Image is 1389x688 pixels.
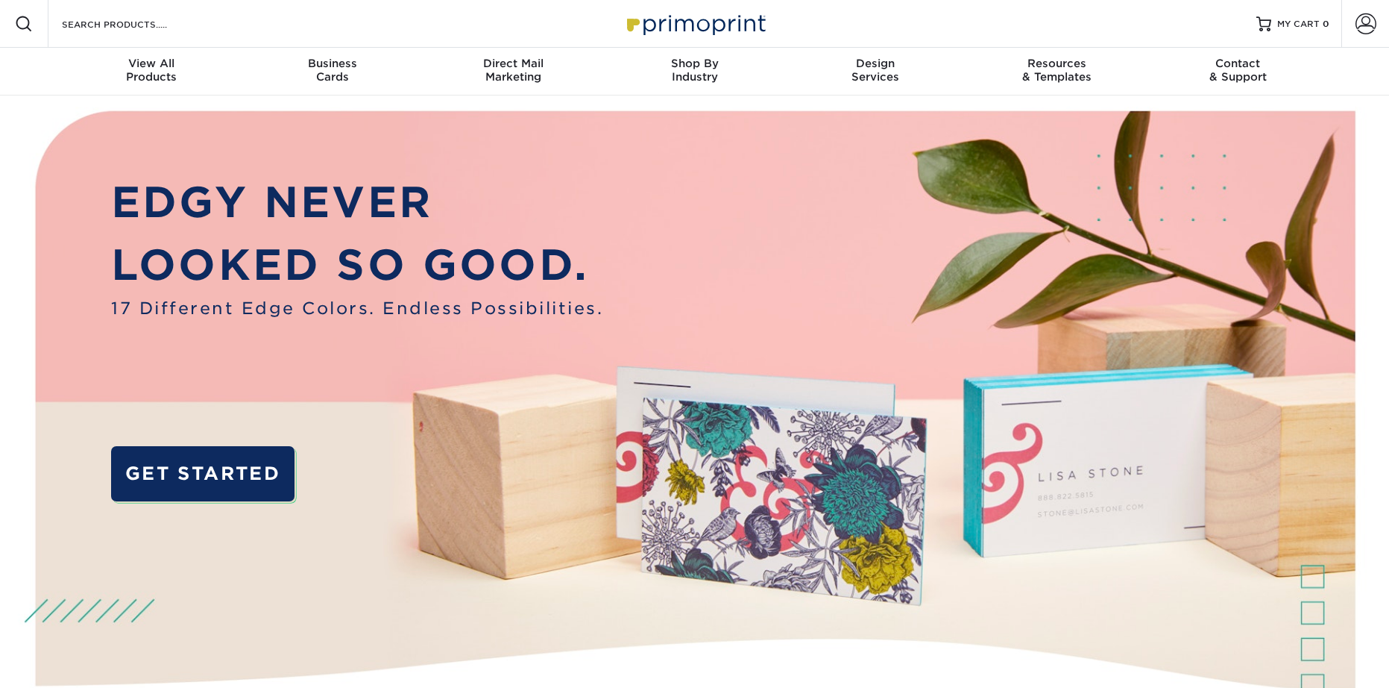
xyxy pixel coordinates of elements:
span: Shop By [604,57,785,70]
span: Business [242,57,423,70]
div: Marketing [423,57,604,84]
p: LOOKED SO GOOD. [111,234,603,296]
a: Resources& Templates [966,48,1147,96]
span: 17 Different Edge Colors. Endless Possibilities. [111,296,603,322]
div: Industry [604,57,785,84]
a: Contact& Support [1147,48,1329,96]
a: GET STARTED [111,446,295,501]
span: Direct Mail [423,57,604,70]
span: Resources [966,57,1147,70]
input: SEARCH PRODUCTS..... [60,15,206,33]
div: & Support [1147,57,1329,84]
a: Shop ByIndustry [604,48,785,96]
img: Primoprint [620,7,769,40]
span: MY CART [1277,18,1320,31]
div: Products [61,57,242,84]
span: 0 [1323,19,1329,29]
span: Contact [1147,57,1329,70]
div: & Templates [966,57,1147,84]
span: View All [61,57,242,70]
a: BusinessCards [242,48,423,96]
a: View AllProducts [61,48,242,96]
p: EDGY NEVER [111,171,603,234]
span: Design [785,57,966,70]
a: Direct MailMarketing [423,48,604,96]
div: Cards [242,57,423,84]
div: Services [785,57,966,84]
a: DesignServices [785,48,966,96]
